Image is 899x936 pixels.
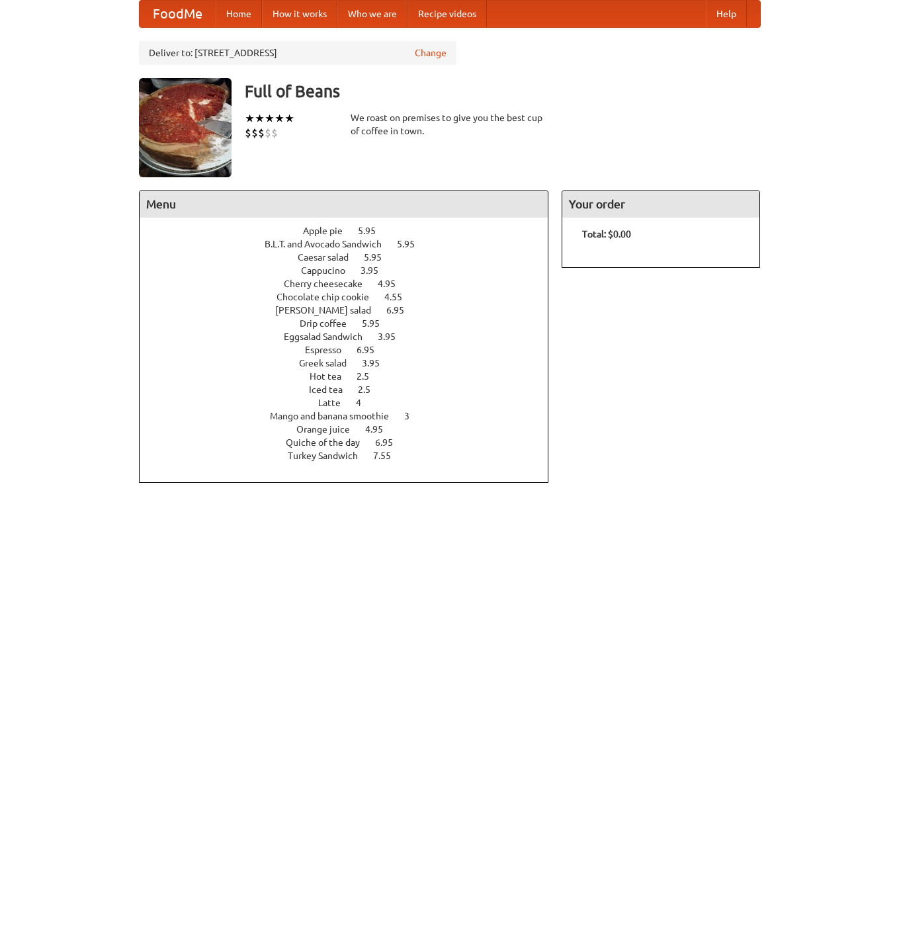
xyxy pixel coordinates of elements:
li: ★ [265,111,275,126]
span: 4.95 [365,424,396,435]
span: [PERSON_NAME] salad [275,305,384,316]
a: Latte 4 [318,398,386,408]
li: $ [265,126,271,140]
a: Mango and banana smoothie 3 [270,411,434,421]
li: $ [271,126,278,140]
span: Caesar salad [298,252,362,263]
span: Chocolate chip cookie [277,292,382,302]
span: 5.95 [358,226,389,236]
a: Caesar salad 5.95 [298,252,406,263]
a: Cappucino 3.95 [301,265,403,276]
span: 4.55 [384,292,415,302]
span: 3.95 [378,331,409,342]
span: 6.95 [375,437,406,448]
span: Apple pie [303,226,356,236]
a: B.L.T. and Avocado Sandwich 5.95 [265,239,439,249]
span: 6.95 [357,345,388,355]
span: Orange juice [296,424,363,435]
img: angular.jpg [139,78,232,177]
span: 6.95 [386,305,417,316]
a: Quiche of the day 6.95 [286,437,417,448]
span: Mango and banana smoothie [270,411,402,421]
a: Recipe videos [407,1,487,27]
span: Cherry cheesecake [284,278,376,289]
a: Who we are [337,1,407,27]
a: Home [216,1,262,27]
span: Hot tea [310,371,355,382]
h3: Full of Beans [245,78,761,105]
span: 5.95 [397,239,428,249]
li: ★ [245,111,255,126]
a: Eggsalad Sandwich 3.95 [284,331,420,342]
span: 3.95 [362,358,393,368]
li: ★ [284,111,294,126]
a: Apple pie 5.95 [303,226,400,236]
span: 5.95 [364,252,395,263]
a: Iced tea 2.5 [309,384,395,395]
span: Latte [318,398,354,408]
span: Turkey Sandwich [288,450,371,461]
span: 7.55 [373,450,404,461]
a: FoodMe [140,1,216,27]
span: Espresso [305,345,355,355]
a: Orange juice 4.95 [296,424,407,435]
span: Quiche of the day [286,437,373,448]
span: Greek salad [299,358,360,368]
span: Eggsalad Sandwich [284,331,376,342]
span: Cappucino [301,265,359,276]
a: Drip coffee 5.95 [300,318,404,329]
a: [PERSON_NAME] salad 6.95 [275,305,429,316]
span: 3.95 [361,265,392,276]
span: 3 [404,411,423,421]
a: Greek salad 3.95 [299,358,404,368]
a: Cherry cheesecake 4.95 [284,278,420,289]
a: Turkey Sandwich 7.55 [288,450,415,461]
a: Change [415,46,447,60]
li: ★ [275,111,284,126]
span: 4 [356,398,374,408]
h4: Your order [562,191,759,218]
h4: Menu [140,191,548,218]
span: 5.95 [362,318,393,329]
li: $ [251,126,258,140]
a: Espresso 6.95 [305,345,399,355]
a: Help [706,1,747,27]
span: 4.95 [378,278,409,289]
li: $ [245,126,251,140]
b: Total: $0.00 [582,229,631,239]
div: We roast on premises to give you the best cup of coffee in town. [351,111,549,138]
li: $ [258,126,265,140]
span: 2.5 [357,371,382,382]
div: Deliver to: [STREET_ADDRESS] [139,41,456,65]
a: Chocolate chip cookie 4.55 [277,292,427,302]
a: Hot tea 2.5 [310,371,394,382]
span: 2.5 [358,384,384,395]
a: How it works [262,1,337,27]
li: ★ [255,111,265,126]
span: B.L.T. and Avocado Sandwich [265,239,395,249]
span: Iced tea [309,384,356,395]
span: Drip coffee [300,318,360,329]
